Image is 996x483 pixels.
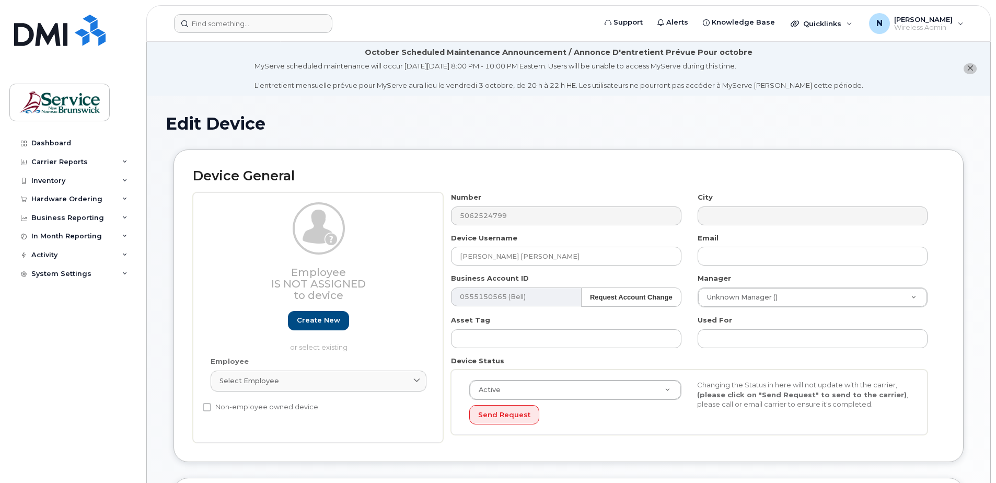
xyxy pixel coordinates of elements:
span: to device [294,289,343,302]
label: Non-employee owned device [203,401,318,413]
label: Email [698,233,719,243]
div: October Scheduled Maintenance Announcement / Annonce D'entretient Prévue Pour octobre [365,47,752,58]
span: Select employee [219,376,279,386]
h2: Device General [193,169,944,183]
a: Select employee [211,371,426,392]
span: Is not assigned [271,278,366,290]
h1: Edit Device [166,114,971,133]
span: Active [472,385,501,395]
span: Unknown Manager () [701,293,778,302]
label: Business Account ID [451,273,529,283]
button: close notification [964,63,977,74]
a: Create new [288,311,349,330]
label: Employee [211,356,249,366]
div: Changing the Status in here will not update with the carrier, , please call or email carrier to e... [689,380,917,409]
label: Asset Tag [451,315,490,325]
label: City [698,192,713,202]
button: Send Request [469,405,539,424]
p: or select existing [211,342,426,352]
h3: Employee [211,267,426,301]
strong: (please click on "Send Request" to send to the carrier) [697,390,907,399]
a: Active [470,381,681,399]
strong: Request Account Change [590,293,673,301]
label: Device Username [451,233,517,243]
label: Number [451,192,481,202]
input: Non-employee owned device [203,403,211,411]
label: Manager [698,273,731,283]
label: Used For [698,315,732,325]
div: MyServe scheduled maintenance will occur [DATE][DATE] 8:00 PM - 10:00 PM Eastern. Users will be u... [254,61,863,90]
label: Device Status [451,356,504,366]
button: Request Account Change [581,287,681,307]
a: Unknown Manager () [698,288,927,307]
